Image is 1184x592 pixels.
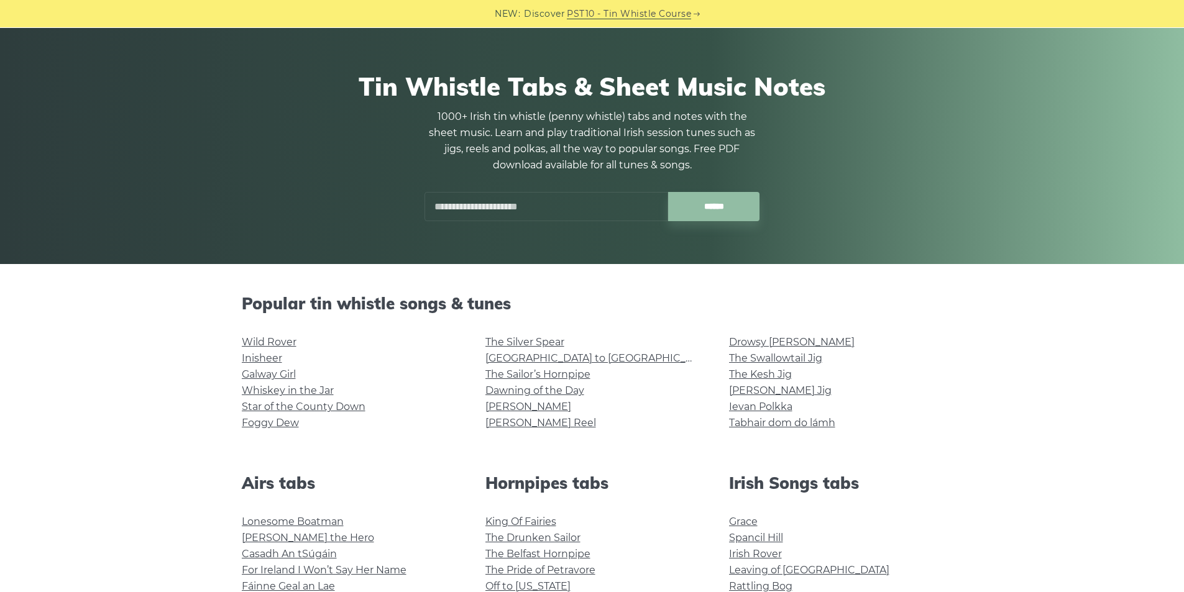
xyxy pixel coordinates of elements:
a: Casadh An tSúgáin [242,548,337,560]
a: Spancil Hill [729,532,783,544]
a: Rattling Bog [729,580,792,592]
a: The Sailor’s Hornpipe [485,368,590,380]
a: [PERSON_NAME] [485,401,571,412]
a: Star of the County Down [242,401,365,412]
a: The Swallowtail Jig [729,352,822,364]
a: Lonesome Boatman [242,516,344,527]
a: Galway Girl [242,368,296,380]
h2: Popular tin whistle songs & tunes [242,294,943,313]
a: The Belfast Hornpipe [485,548,590,560]
a: Leaving of [GEOGRAPHIC_DATA] [729,564,889,576]
a: [PERSON_NAME] the Hero [242,532,374,544]
a: For Ireland I Won’t Say Her Name [242,564,406,576]
a: The Kesh Jig [729,368,792,380]
a: PST10 - Tin Whistle Course [567,7,691,21]
h1: Tin Whistle Tabs & Sheet Music Notes [242,71,943,101]
a: Irish Rover [729,548,782,560]
a: Ievan Polkka [729,401,792,412]
a: The Drunken Sailor [485,532,581,544]
a: Grace [729,516,758,527]
a: [GEOGRAPHIC_DATA] to [GEOGRAPHIC_DATA] [485,352,715,364]
a: [PERSON_NAME] Jig [729,385,832,396]
h2: Airs tabs [242,473,456,493]
span: NEW: [495,7,520,21]
a: Fáinne Geal an Lae [242,580,335,592]
a: Whiskey in the Jar [242,385,334,396]
a: The Pride of Petravore [485,564,595,576]
h2: Irish Songs tabs [729,473,943,493]
p: 1000+ Irish tin whistle (penny whistle) tabs and notes with the sheet music. Learn and play tradi... [424,109,760,173]
a: Foggy Dew [242,417,299,429]
h2: Hornpipes tabs [485,473,699,493]
a: King Of Fairies [485,516,556,527]
a: Dawning of the Day [485,385,584,396]
a: The Silver Spear [485,336,564,348]
span: Discover [524,7,565,21]
a: Wild Rover [242,336,296,348]
a: Drowsy [PERSON_NAME] [729,336,855,348]
a: Tabhair dom do lámh [729,417,835,429]
a: Inisheer [242,352,282,364]
a: [PERSON_NAME] Reel [485,417,596,429]
a: Off to [US_STATE] [485,580,571,592]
